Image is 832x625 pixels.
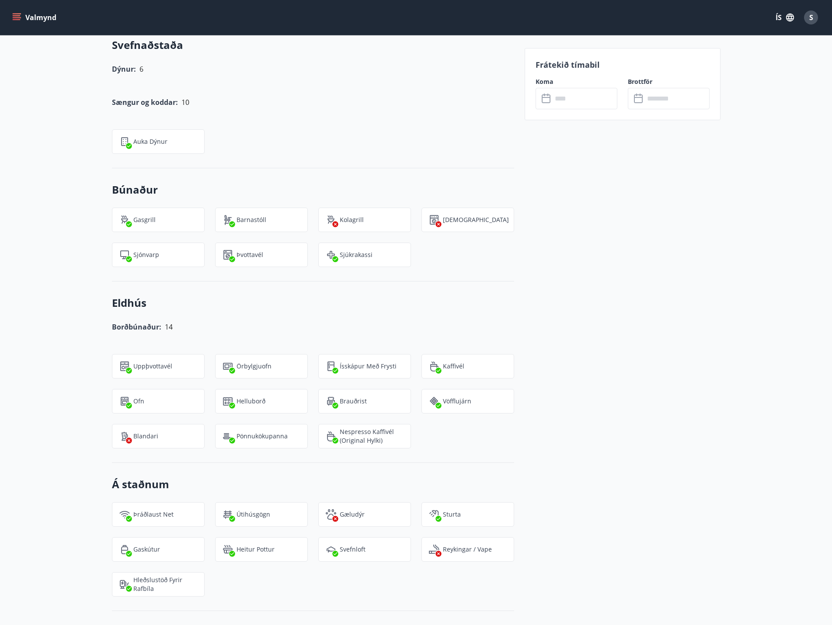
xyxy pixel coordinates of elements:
img: HJRyFFsYp6qjeUYhR4dAD8CaCEsnIFYZ05miwXoh.svg [119,509,130,520]
button: ÍS [771,10,799,25]
img: ro1VYixuww4Qdd7lsw8J65QhOwJZ1j2DOUyXo3Mt.svg [223,215,233,225]
img: WhzojLTXTmGNzu0iQ37bh4OB8HAJRP8FBs0dzKJK.svg [223,361,233,372]
img: zl1QXYWpuXQflmynrNOhYvHk3MCGPnvF2zCJrr1J.svg [223,509,233,520]
img: CeBo16TNt2DMwKWDoQVkwc0rPfUARCXLnVWH1QgS.svg [326,361,336,372]
h6: 6 [139,63,143,75]
p: Barnastóll [237,215,266,224]
img: zPVQBp9blEdIFer1EsEXGkdLSf6HnpjwYpytJsbc.svg [119,396,130,406]
img: mAminyBEY3mRTAfayxHTq5gfGd6GwGu9CEpuJRvg.svg [119,250,130,260]
img: QNIUl6Cv9L9rHgMXwuzGLuiJOj7RKqxk9mBFPqjq.svg [429,544,439,555]
h3: Eldhús [112,295,514,310]
p: Sjúkrakassi [340,250,372,259]
img: Dl16BY4EX9PAW649lg1C3oBuIaAsR6QVDQBO2cTm.svg [223,250,233,260]
p: Auka dýnur [133,137,167,146]
img: 8ENmoI4irXQYYuBMoT0A4RDwxVOScARjCaqz7yHU.svg [119,544,130,555]
img: dbi0fcnBYsvu4k1gcwMltnZT9svnGSyCOUrTI4hU.svg [326,544,336,555]
p: Örbylgjuofn [237,362,272,371]
p: Sturta [443,510,461,519]
img: YAuCf2RVBoxcWDOxEIXE9JF7kzGP1ekdDd7KNrAY.svg [429,361,439,372]
p: Frátekið tímabil [536,59,710,70]
label: Koma [536,77,617,86]
p: Svefnloft [340,545,366,554]
img: NBqKxiVlHX1DkyJj0BYdr58VqCK6V7O2T99h1KU1.svg [119,431,130,441]
p: Gasgrill [133,215,156,224]
label: Brottför [628,77,710,86]
p: [DEMOGRAPHIC_DATA] [443,215,509,224]
p: Útihúsgögn [237,510,270,519]
img: S1fXjDNB2SkLQWPDJwdUsDNjoN9d5KqOZj9hgcqx.svg [326,215,336,225]
h3: Búnaður [112,182,514,197]
p: Heitur pottur [237,545,275,554]
img: 9R1hYb2mT2cBJz2TGv4EKaumi4SmHMVDNXcQ7C8P.svg [223,396,233,406]
img: nH7E6Gw2rvWFb8XaSdRp44dhkQaj4PJkOoRYItBQ.svg [119,579,130,590]
h3: Svefnaðstaða [112,38,514,52]
p: Pönnukökupanna [237,432,288,441]
span: Sængur og koddar: [112,97,178,107]
p: Ísskápur með frysti [340,362,397,371]
p: Ofn [133,397,144,406]
p: Gaskútur [133,545,160,554]
img: I6yc7n08mHczeLw8NTcFixl2JUhVGZy2Gh8TEZ9K.svg [429,396,439,406]
h6: 14 [165,321,173,333]
p: Reykingar / Vape [443,545,492,554]
img: RSvEtyHTX0z5C8WOz22BzenH5m0iqiPWWfEDpTRq.svg [326,431,336,441]
p: Þvottavél [237,250,263,259]
p: Vöfflujárn [443,397,471,406]
img: NBJ2XHQorT73l9qKF8jKUL2yrxBdPsbwCKRxvuNn.svg [326,250,336,260]
p: Uppþvottavél [133,362,172,371]
p: Þráðlaust net [133,510,174,519]
p: Brauðrist [340,397,367,406]
p: Blandari [133,432,158,441]
img: ueKdiFyjN6McNAXoxfFkZpfw4q70bQ2TVaLPmjE5.svg [119,136,130,147]
img: h89QDIuHlAdpqTriuIvuEWkTH976fOgBEOOeu1mi.svg [223,544,233,555]
button: S [801,7,822,28]
h3: Á staðnum [112,477,514,492]
span: S [809,13,813,22]
span: Dýnur: [112,64,136,74]
p: Gæludýr [340,510,365,519]
p: Nespresso kaffivél (Original hylki) [340,427,404,445]
p: Kaffivél [443,362,464,371]
span: Borðbúnaður: [112,322,161,332]
p: Kolagrill [340,215,364,224]
img: iD5lXcpCL53JGFiihL3Wnkq7U1vibrYjvSU81JPM.svg [223,431,233,441]
img: ZXjrS3QKesehq6nQAPjaRuRTI364z8ohTALB4wBr.svg [119,215,130,225]
img: hddCLTAnxqFUMr1fxmbGG8zWilo2syolR0f9UjPn.svg [429,215,439,225]
p: Helluborð [237,397,265,406]
img: eXskhI6PfzAYYayp6aE5zL2Gyf34kDYkAHzo7Blm.svg [326,396,336,406]
img: 7hj2GulIrg6h11dFIpsIzg8Ak2vZaScVwTihwv8g.svg [119,361,130,372]
button: menu [10,10,60,25]
img: fkJ5xMEnKf9CQ0V6c12WfzkDEsV4wRmoMqv4DnVF.svg [429,509,439,520]
p: Sjónvarp [133,250,159,259]
p: Hleðslustöð fyrir rafbíla [133,576,197,593]
img: pxcaIm5dSOV3FS4whs1soiYWTwFQvksT25a9J10C.svg [326,509,336,520]
h6: 10 [181,96,189,108]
